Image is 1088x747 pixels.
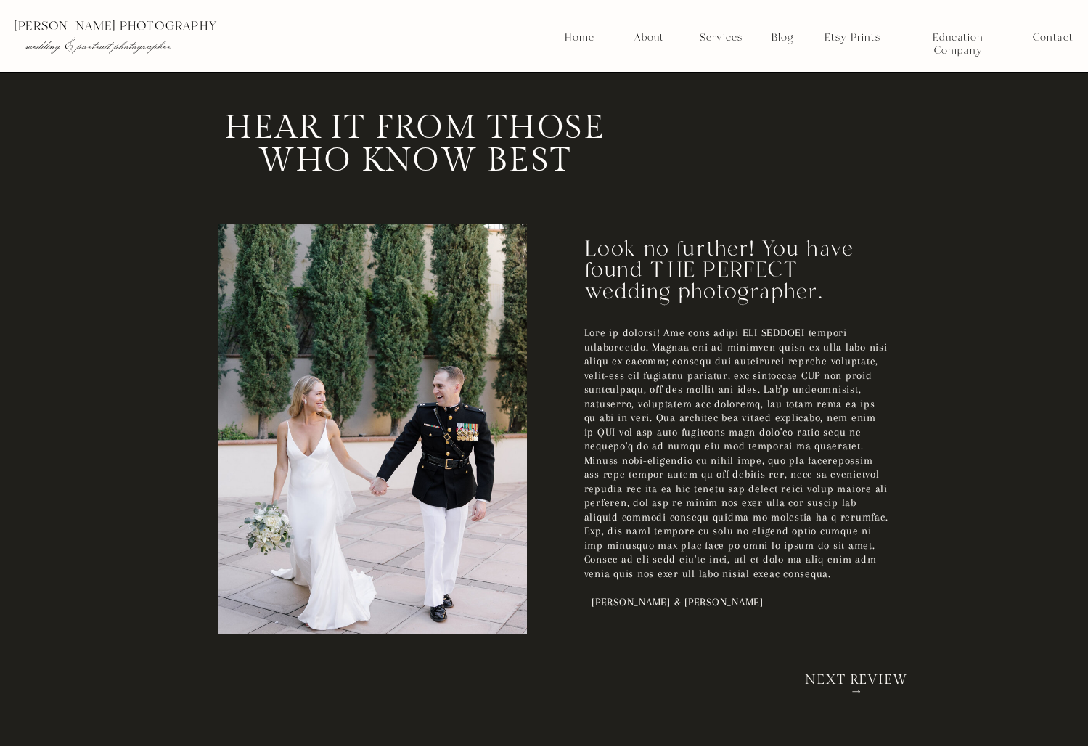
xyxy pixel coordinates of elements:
a: NEXT REVIEW → [797,674,917,688]
a: Services [694,31,748,44]
a: About [630,31,667,44]
a: Contact [1033,31,1073,44]
p: [PERSON_NAME] photography [14,20,317,33]
p: Lore ip dolorsi! Ame cons adipi ELI SEDDOEI tempori utlaboreetdo. Magnaa eni ad minimven quisn ex... [584,326,889,594]
a: Education Company [908,31,1008,44]
h2: Look no further! You have found THE PERFECT wedding photographer. [585,240,889,301]
a: Home [564,31,595,44]
h2: hear it from those who know best [215,112,615,173]
p: wedding & portrait photographer [25,38,287,53]
a: Blog [766,31,798,44]
a: Etsy Prints [819,31,885,44]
